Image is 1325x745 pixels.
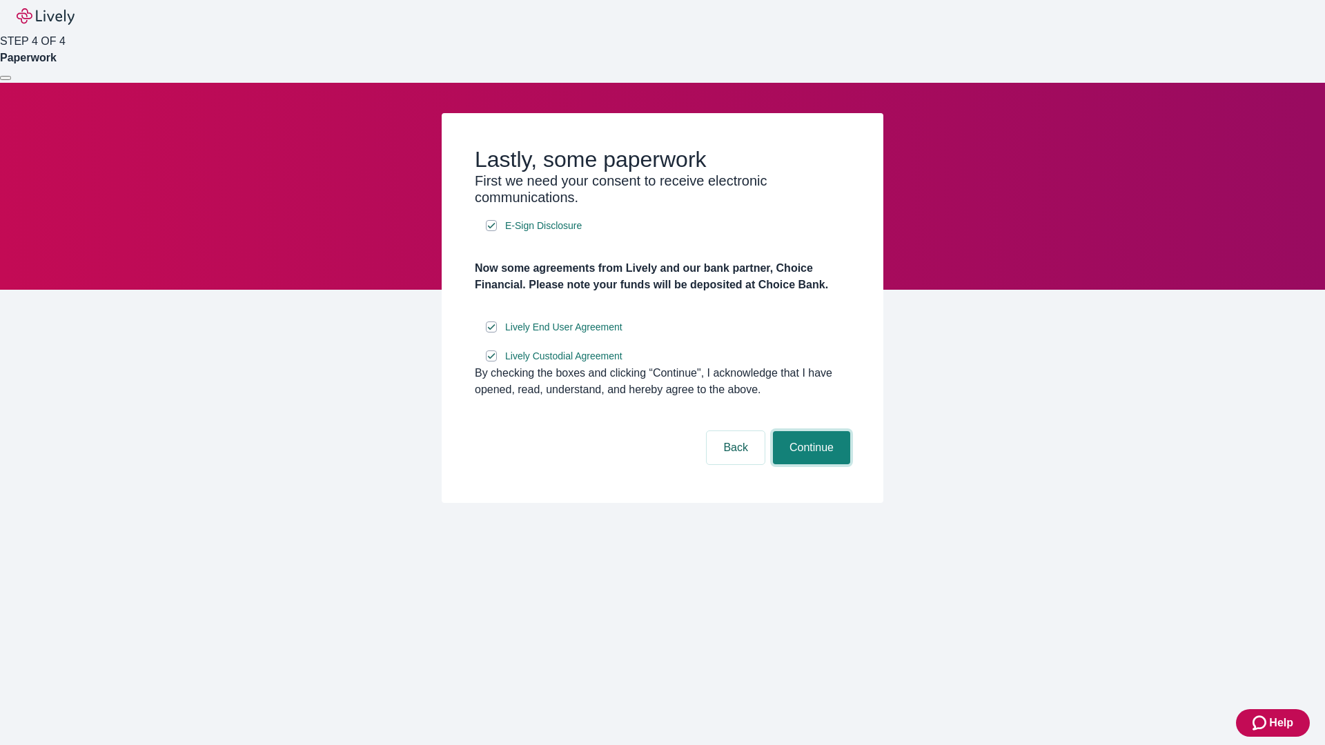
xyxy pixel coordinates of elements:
button: Back [707,431,765,464]
span: E-Sign Disclosure [505,219,582,233]
span: Lively Custodial Agreement [505,349,622,364]
span: Lively End User Agreement [505,320,622,335]
h3: First we need your consent to receive electronic communications. [475,172,850,206]
img: Lively [17,8,75,25]
h4: Now some agreements from Lively and our bank partner, Choice Financial. Please note your funds wi... [475,260,850,293]
a: e-sign disclosure document [502,217,585,235]
h2: Lastly, some paperwork [475,146,850,172]
div: By checking the boxes and clicking “Continue", I acknowledge that I have opened, read, understand... [475,365,850,398]
button: Zendesk support iconHelp [1236,709,1310,737]
button: Continue [773,431,850,464]
svg: Zendesk support icon [1253,715,1269,731]
span: Help [1269,715,1293,731]
a: e-sign disclosure document [502,348,625,365]
a: e-sign disclosure document [502,319,625,336]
